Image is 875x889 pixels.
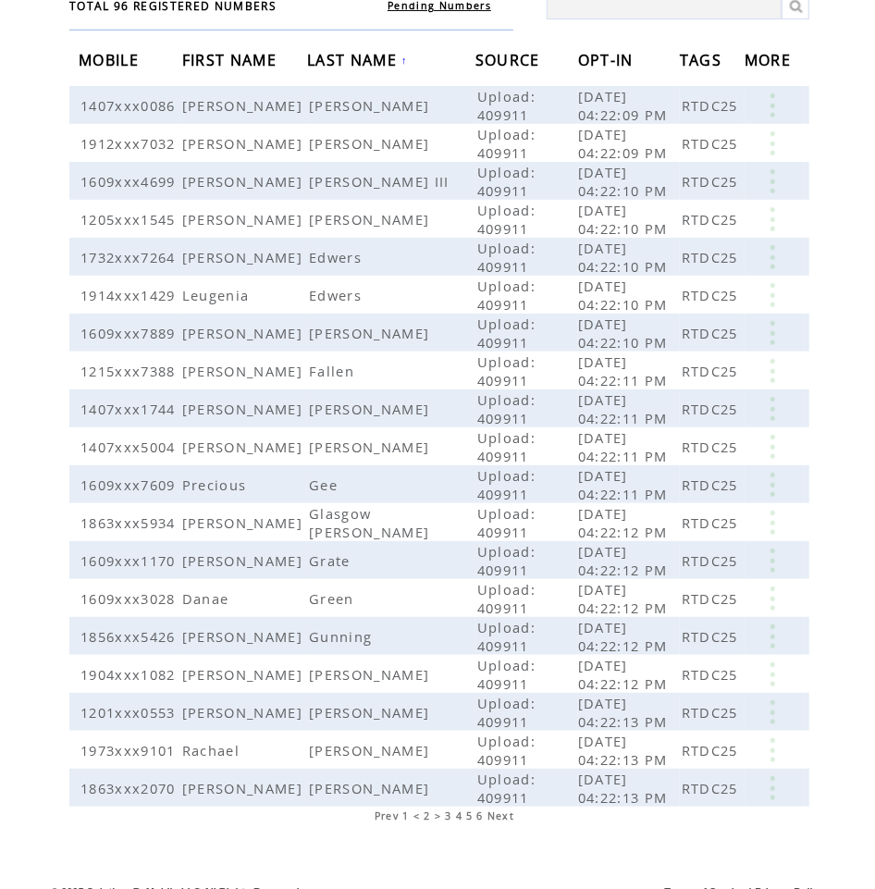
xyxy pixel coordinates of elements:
[682,513,743,532] span: RTDC25
[80,324,180,342] span: 1609xxx7889
[477,428,536,465] span: Upload: 409911
[182,54,281,65] a: FIRST NAME
[682,362,743,380] span: RTDC25
[682,324,743,342] span: RTDC25
[182,551,307,570] span: [PERSON_NAME]
[682,741,743,759] span: RTDC25
[578,277,672,314] span: [DATE] 04:22:10 PM
[182,286,254,304] span: Leugenia
[80,589,180,608] span: 1609xxx3028
[80,210,180,228] span: 1205xxx1545
[182,627,307,646] span: [PERSON_NAME]
[680,54,726,65] a: TAGS
[80,551,180,570] span: 1609xxx1170
[375,809,399,822] a: Prev
[413,809,442,822] span: < 2 >
[80,627,180,646] span: 1856xxx5426
[682,475,743,494] span: RTDC25
[477,732,536,769] span: Upload: 409911
[477,542,536,579] span: Upload: 409911
[182,589,234,608] span: Danae
[475,45,545,80] span: SOURCE
[578,45,638,80] span: OPT-IN
[682,438,743,456] span: RTDC25
[309,504,434,541] span: Glasgow [PERSON_NAME]
[79,54,143,65] a: MOBILE
[402,809,409,822] a: 1
[309,400,434,418] span: [PERSON_NAME]
[182,400,307,418] span: [PERSON_NAME]
[80,779,180,797] span: 1863xxx2070
[182,362,307,380] span: [PERSON_NAME]
[309,362,359,380] span: Fallen
[682,96,743,115] span: RTDC25
[487,809,514,822] a: Next
[578,466,672,503] span: [DATE] 04:22:11 PM
[477,390,536,427] span: Upload: 409911
[682,589,743,608] span: RTDC25
[80,513,180,532] span: 1863xxx5934
[477,466,536,503] span: Upload: 409911
[466,809,473,822] a: 5
[682,248,743,266] span: RTDC25
[477,163,536,200] span: Upload: 409911
[182,134,307,153] span: [PERSON_NAME]
[578,428,672,465] span: [DATE] 04:22:11 PM
[182,703,307,722] span: [PERSON_NAME]
[477,580,536,617] span: Upload: 409911
[578,580,672,617] span: [DATE] 04:22:12 PM
[477,618,536,655] span: Upload: 409911
[309,248,366,266] span: Edwers
[309,665,434,684] span: [PERSON_NAME]
[309,741,434,759] span: [PERSON_NAME]
[477,87,536,124] span: Upload: 409911
[477,239,536,276] span: Upload: 409911
[477,352,536,389] span: Upload: 409911
[578,163,672,200] span: [DATE] 04:22:10 PM
[682,286,743,304] span: RTDC25
[80,248,180,266] span: 1732xxx7264
[309,324,434,342] span: [PERSON_NAME]
[80,134,180,153] span: 1912xxx7032
[309,703,434,722] span: [PERSON_NAME]
[477,125,536,162] span: Upload: 409911
[578,694,672,731] span: [DATE] 04:22:13 PM
[182,172,307,191] span: [PERSON_NAME]
[477,694,536,731] span: Upload: 409911
[182,475,252,494] span: Precious
[745,45,795,80] span: MORE
[578,54,638,65] a: OPT-IN
[578,390,672,427] span: [DATE] 04:22:11 PM
[578,732,672,769] span: [DATE] 04:22:13 PM
[307,55,408,66] a: LAST NAME↑
[309,779,434,797] span: [PERSON_NAME]
[477,277,536,314] span: Upload: 409911
[80,286,180,304] span: 1914xxx1429
[476,809,483,822] a: 6
[578,352,672,389] span: [DATE] 04:22:11 PM
[80,362,180,380] span: 1215xxx7388
[182,513,307,532] span: [PERSON_NAME]
[309,475,342,494] span: Gee
[456,809,462,822] a: 4
[578,542,672,579] span: [DATE] 04:22:12 PM
[578,656,672,693] span: [DATE] 04:22:12 PM
[182,741,244,759] span: Rachael
[680,45,726,80] span: TAGS
[477,315,536,352] span: Upload: 409911
[682,210,743,228] span: RTDC25
[475,54,545,65] a: SOURCE
[578,315,672,352] span: [DATE] 04:22:10 PM
[477,656,536,693] span: Upload: 409911
[578,239,672,276] span: [DATE] 04:22:10 PM
[182,210,307,228] span: [PERSON_NAME]
[80,703,180,722] span: 1201xxx0553
[309,172,454,191] span: [PERSON_NAME] III
[578,618,672,655] span: [DATE] 04:22:12 PM
[309,438,434,456] span: [PERSON_NAME]
[182,248,307,266] span: [PERSON_NAME]
[309,551,355,570] span: Grate
[445,809,451,822] span: 3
